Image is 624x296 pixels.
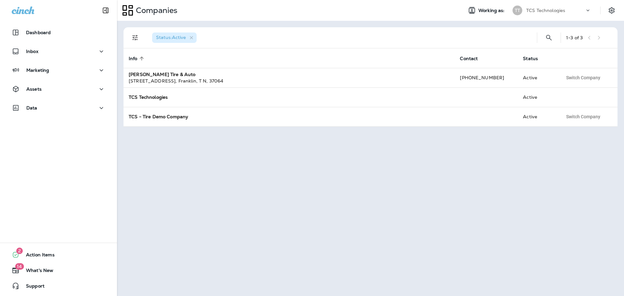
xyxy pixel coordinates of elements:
[566,75,600,80] span: Switch Company
[152,32,197,43] div: Status:Active
[460,56,486,61] span: Contact
[523,56,538,61] span: Status
[542,31,555,44] button: Search Companies
[26,30,51,35] p: Dashboard
[6,26,110,39] button: Dashboard
[6,83,110,96] button: Assets
[26,68,49,73] p: Marketing
[566,114,600,119] span: Switch Company
[526,8,565,13] p: TCS Technologies
[478,8,506,13] span: Working as:
[129,31,142,44] button: Filters
[518,107,557,126] td: Active
[133,6,177,15] p: Companies
[6,64,110,77] button: Marketing
[129,94,168,100] strong: TCS Technologies
[129,78,449,84] div: [STREET_ADDRESS] , Franklin , T N , 37064
[6,101,110,114] button: Data
[460,56,478,61] span: Contact
[26,105,37,110] p: Data
[6,279,110,292] button: Support
[518,87,557,107] td: Active
[563,112,604,122] button: Switch Company
[19,283,45,291] span: Support
[19,268,53,276] span: What's New
[563,73,604,83] button: Switch Company
[6,264,110,277] button: 14What's New
[513,6,522,15] div: TT
[6,248,110,261] button: 2Action Items
[606,5,617,16] button: Settings
[19,252,55,260] span: Action Items
[16,248,23,254] span: 2
[518,68,557,87] td: Active
[129,71,196,77] strong: [PERSON_NAME] Tire & Auto
[156,34,186,40] span: Status : Active
[455,68,518,87] td: [PHONE_NUMBER]
[97,4,115,17] button: Collapse Sidebar
[129,114,188,120] strong: TCS - Tire Demo Company
[129,56,137,61] span: Info
[129,56,146,61] span: Info
[26,86,42,92] p: Assets
[15,263,24,270] span: 14
[523,56,546,61] span: Status
[26,49,38,54] p: Inbox
[566,35,583,40] div: 1 - 3 of 3
[6,45,110,58] button: Inbox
